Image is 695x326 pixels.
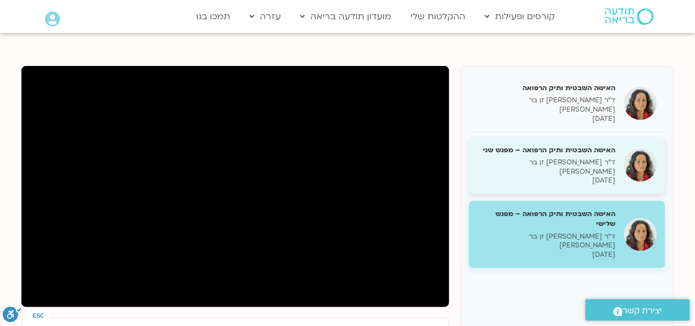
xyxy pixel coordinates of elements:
h5: האישה השבטית ותיק הרפואה – מפגש שני [477,145,615,155]
h5: האישה השבטית ותיק הרפואה – מפגש שלישי [477,209,615,229]
img: האישה השבטית ותיק הרפואה [624,87,657,120]
h5: האישה השבטית ותיק הרפואה [477,83,615,93]
a: ההקלטות שלי [405,6,471,27]
p: ד״ר [PERSON_NAME] זן בר [PERSON_NAME] [477,158,615,176]
p: [DATE] [477,250,615,259]
a: מועדון תודעה בריאה [294,6,397,27]
img: האישה השבטית ותיק הרפואה – מפגש שני [624,148,657,181]
a: יצירת קשר [585,299,690,321]
img: תודעה בריאה [605,8,653,25]
p: ד״ר [PERSON_NAME] זן בר [PERSON_NAME] [477,96,615,114]
p: ד״ר [PERSON_NAME] זן בר [PERSON_NAME] [477,232,615,251]
p: [DATE] [477,176,615,185]
span: יצירת קשר [622,303,662,318]
a: עזרה [244,6,286,27]
a: תמכו בנו [191,6,236,27]
img: האישה השבטית ותיק הרפואה – מפגש שלישי [624,218,657,251]
a: קורסים ופעילות [479,6,560,27]
p: [DATE] [477,114,615,124]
